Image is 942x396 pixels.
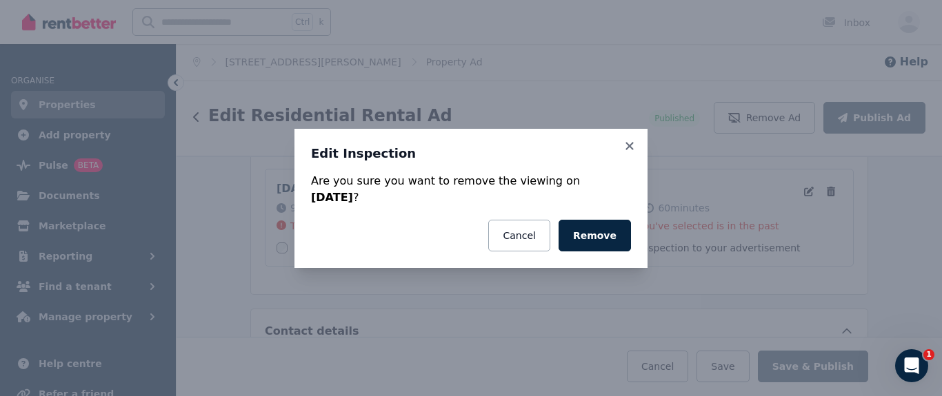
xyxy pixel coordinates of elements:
h3: Edit Inspection [311,145,631,162]
button: Cancel [488,220,550,251]
span: 1 [923,349,934,360]
div: Are you sure you want to remove the viewing on ? [311,173,631,206]
iframe: Intercom live chat [895,349,928,382]
button: Remove [559,220,631,251]
strong: [DATE] [311,191,353,204]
